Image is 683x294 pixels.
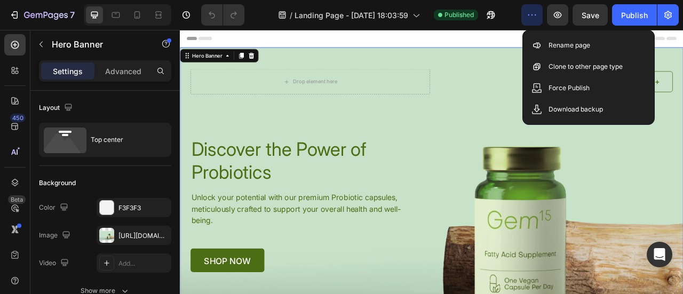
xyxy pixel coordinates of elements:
div: F3F3F3 [118,203,169,213]
div: Publish [621,10,648,21]
div: Hero Banner [13,28,56,37]
button: Publish [612,4,657,26]
div: Color [39,201,70,215]
span: / [290,10,292,21]
div: Top center [91,128,156,152]
p: Settings [53,66,83,77]
div: Background [39,178,76,188]
a: Try Allergic+ [534,52,627,79]
span: Save [582,11,599,20]
p: Clone to other page type [549,61,623,72]
div: Video [39,256,71,271]
span: Published [444,10,474,20]
div: Beta [8,195,26,204]
span: Landing Page - [DATE] 18:03:59 [295,10,408,21]
iframe: Design area [180,30,683,294]
button: 7 [4,4,80,26]
p: Force Publish [549,83,590,93]
div: [URL][DOMAIN_NAME] [118,231,169,241]
p: Hero Banner [52,38,142,51]
p: Unlock your potential with our premium Probiotic capsules, meticulously crafted to support your o... [14,206,283,249]
div: Image [39,228,73,243]
p: Download backup [549,104,603,115]
div: 450 [10,114,26,122]
button: Save [573,4,608,26]
div: Undo/Redo [201,4,244,26]
p: Advanced [105,66,141,77]
p: 7 [70,9,75,21]
div: Open Intercom Messenger [647,242,672,267]
p: Try Allergic+ [551,58,610,74]
p: Rename page [549,40,590,51]
div: Layout [39,101,75,115]
h1: Discover the Power of Probiotics [13,136,285,196]
div: Add... [118,259,169,268]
